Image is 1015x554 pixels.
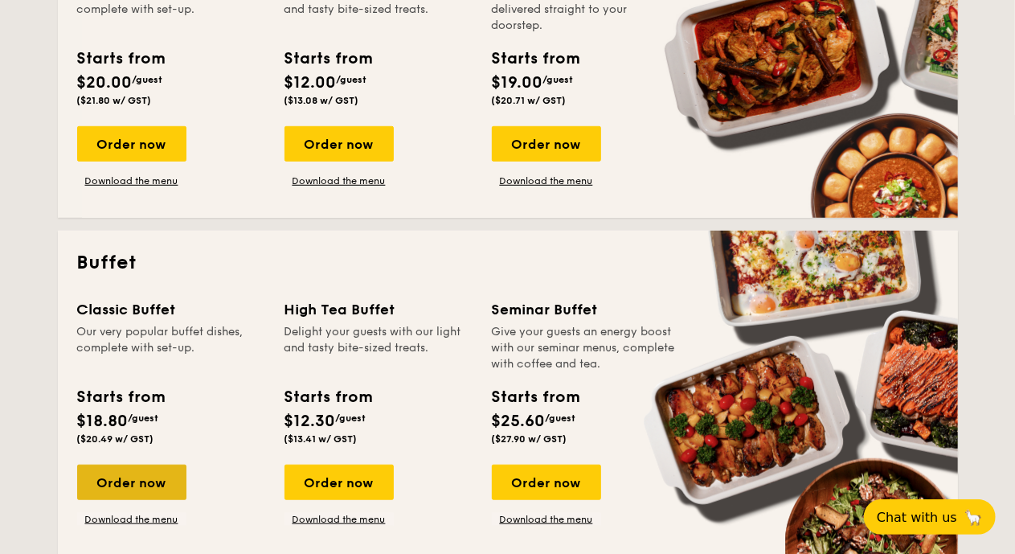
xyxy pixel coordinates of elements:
span: /guest [546,412,576,424]
div: Starts from [77,385,165,409]
span: $25.60 [492,412,546,431]
span: /guest [543,74,574,85]
div: Order now [492,465,601,500]
div: Order now [492,126,601,162]
span: $18.80 [77,412,129,431]
div: Starts from [492,385,579,409]
span: /guest [336,412,366,424]
a: Download the menu [77,513,186,526]
div: Order now [284,465,394,500]
a: Download the menu [284,174,394,187]
span: ($20.49 w/ GST) [77,433,154,445]
div: Starts from [77,47,165,71]
span: /guest [129,412,159,424]
div: Order now [77,126,186,162]
h2: Buffet [77,250,939,276]
span: ($21.80 w/ GST) [77,95,152,106]
span: $12.00 [284,73,337,92]
a: Download the menu [492,513,601,526]
div: Our very popular buffet dishes, complete with set-up. [77,324,265,372]
span: ($13.08 w/ GST) [284,95,359,106]
div: Classic Buffet [77,298,265,321]
div: Order now [77,465,186,500]
div: Starts from [284,385,372,409]
span: $20.00 [77,73,133,92]
div: High Tea Buffet [284,298,473,321]
span: $12.30 [284,412,336,431]
div: Seminar Buffet [492,298,680,321]
div: Starts from [284,47,372,71]
div: Starts from [492,47,579,71]
div: Give your guests an energy boost with our seminar menus, complete with coffee and tea. [492,324,680,372]
div: Delight your guests with our light and tasty bite-sized treats. [284,324,473,372]
span: ($13.41 w/ GST) [284,433,358,445]
a: Download the menu [492,174,601,187]
button: Chat with us🦙 [864,499,996,535]
span: /guest [337,74,367,85]
span: ($20.71 w/ GST) [492,95,567,106]
a: Download the menu [284,513,394,526]
span: /guest [133,74,163,85]
div: Order now [284,126,394,162]
span: $19.00 [492,73,543,92]
a: Download the menu [77,174,186,187]
span: 🦙 [964,508,983,527]
span: ($27.90 w/ GST) [492,433,567,445]
span: Chat with us [877,510,957,525]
